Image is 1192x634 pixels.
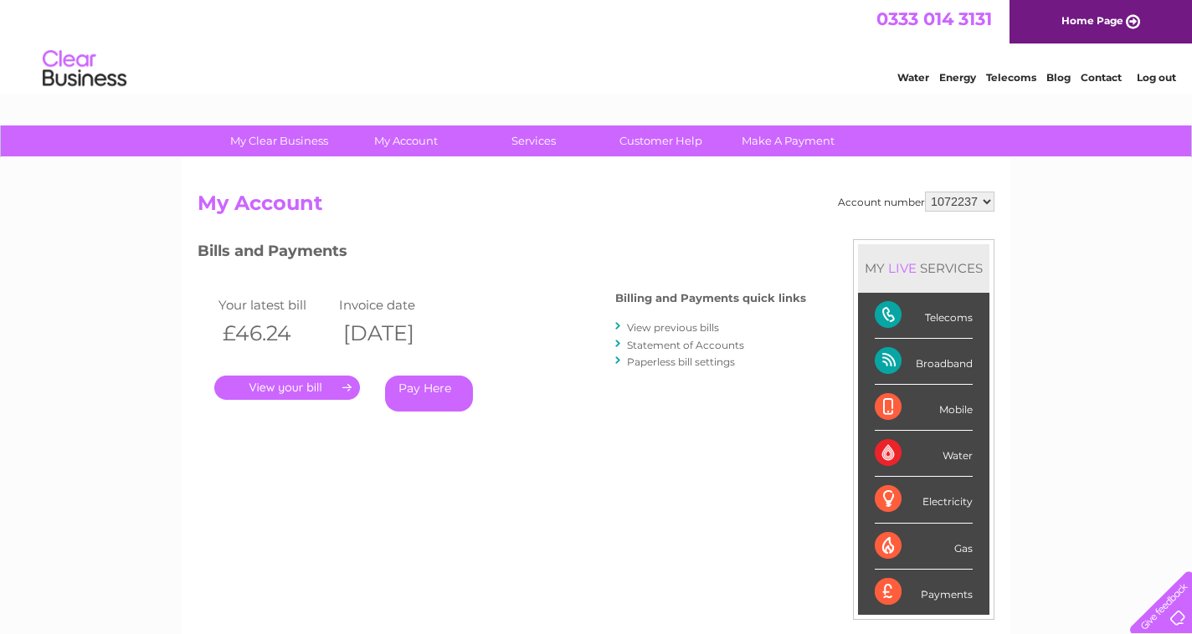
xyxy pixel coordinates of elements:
a: Contact [1081,71,1122,84]
h2: My Account [198,192,994,223]
h3: Bills and Payments [198,239,806,268]
div: Mobile [875,385,973,431]
div: Gas [875,524,973,570]
th: [DATE] [335,316,455,350]
div: LIVE [885,260,920,276]
a: Pay Here [385,376,473,412]
a: Statement of Accounts [627,339,744,351]
div: Telecoms [875,293,973,339]
a: Services [465,125,603,156]
th: £46.24 [214,316,335,350]
td: Invoice date [335,294,455,316]
a: My Clear Business [210,125,348,156]
a: Energy [939,71,976,84]
div: Account number [838,192,994,212]
div: Broadband [875,339,973,385]
a: 0333 014 3131 [876,8,992,29]
a: Customer Help [592,125,730,156]
a: . [214,376,360,400]
h4: Billing and Payments quick links [615,292,806,304]
a: Log out [1137,71,1176,84]
a: Telecoms [986,71,1036,84]
a: My Account [337,125,475,156]
a: Blog [1046,71,1071,84]
div: Payments [875,570,973,615]
a: Water [897,71,929,84]
a: Paperless bill settings [627,355,735,368]
div: Clear Business is a trading name of Verastar Limited (registered in [GEOGRAPHIC_DATA] No. 3667643... [202,9,993,81]
div: MY SERVICES [858,244,989,292]
div: Electricity [875,477,973,523]
div: Water [875,431,973,477]
td: Your latest bill [214,294,335,316]
img: logo.png [42,43,127,95]
a: Make A Payment [719,125,857,156]
a: View previous bills [627,321,719,334]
